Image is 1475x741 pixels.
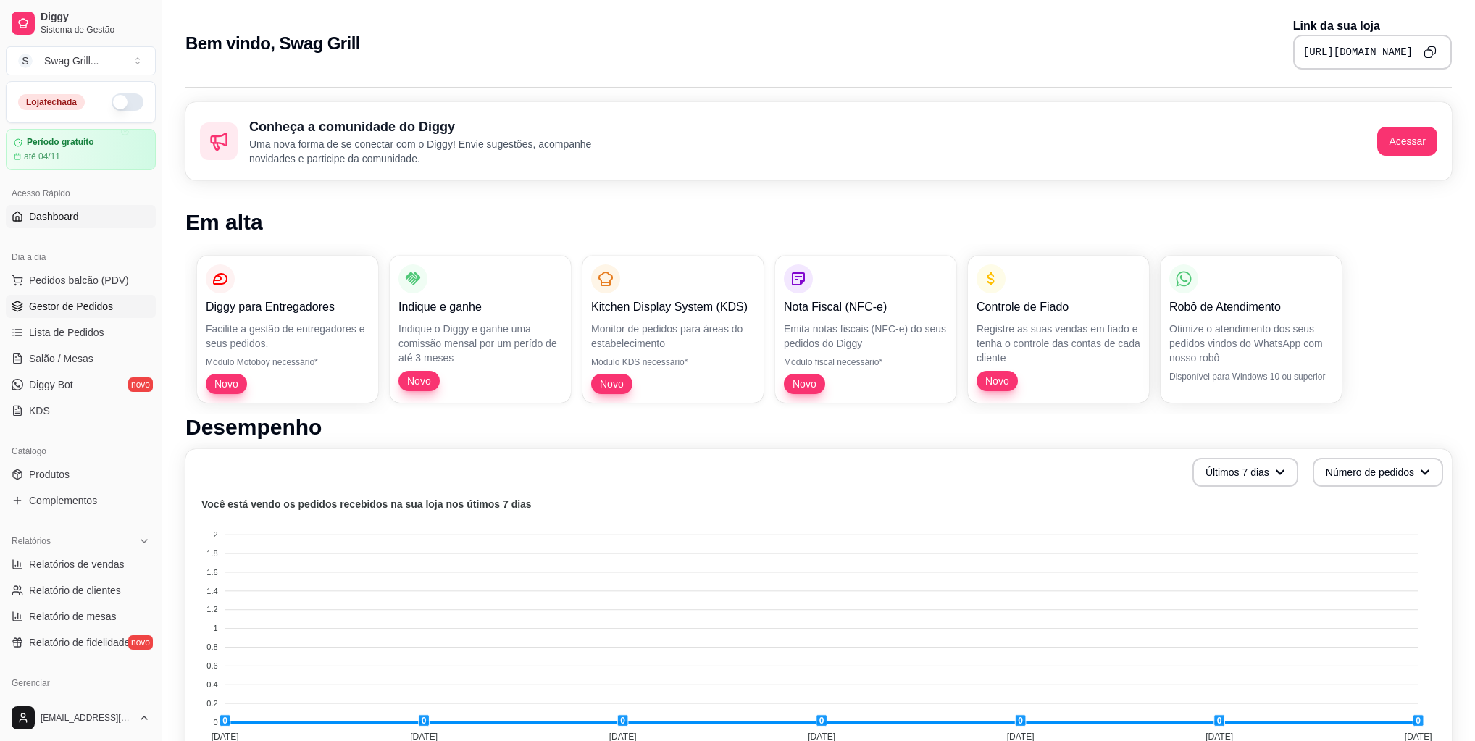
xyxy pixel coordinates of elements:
tspan: 0.8 [206,642,217,651]
div: Acesso Rápido [6,182,156,205]
button: Diggy para EntregadoresFacilite a gestão de entregadores e seus pedidos.Módulo Motoboy necessário... [197,256,378,403]
a: Relatório de fidelidadenovo [6,631,156,654]
span: Salão / Mesas [29,351,93,366]
h2: Bem vindo, Swag Grill [185,32,360,55]
span: Novo [787,377,822,391]
p: Kitchen Display System (KDS) [591,298,755,316]
p: Disponível para Windows 10 ou superior [1169,371,1333,382]
button: Nota Fiscal (NFC-e)Emita notas fiscais (NFC-e) do seus pedidos do DiggyMódulo fiscal necessário*Novo [775,256,956,403]
button: Acessar [1377,127,1437,156]
text: Você está vendo os pedidos recebidos na sua loja nos útimos 7 dias [201,498,532,510]
button: Pedidos balcão (PDV) [6,269,156,292]
tspan: 0.4 [206,680,217,689]
tspan: 2 [213,530,217,539]
a: Relatórios de vendas [6,553,156,576]
button: Número de pedidos [1313,458,1443,487]
span: Relatórios de vendas [29,557,125,572]
article: até 04/11 [24,151,60,162]
p: Robô de Atendimento [1169,298,1333,316]
button: Robô de AtendimentoOtimize o atendimento dos seus pedidos vindos do WhatsApp com nosso robôDispon... [1161,256,1342,403]
article: Período gratuito [27,137,94,148]
p: Nota Fiscal (NFC-e) [784,298,948,316]
p: Controle de Fiado [977,298,1140,316]
span: S [18,54,33,68]
span: Relatório de mesas [29,609,117,624]
tspan: 1.6 [206,568,217,577]
a: Produtos [6,463,156,486]
a: Diggy Botnovo [6,373,156,396]
button: Controle de FiadoRegistre as suas vendas em fiado e tenha o controle das contas de cada clienteNovo [968,256,1149,403]
div: Catálogo [6,440,156,463]
p: Otimize o atendimento dos seus pedidos vindos do WhatsApp com nosso robô [1169,322,1333,365]
a: Relatório de mesas [6,605,156,628]
a: DiggySistema de Gestão [6,6,156,41]
a: Relatório de clientes [6,579,156,602]
button: Indique e ganheIndique o Diggy e ganhe uma comissão mensal por um perído de até 3 mesesNovo [390,256,571,403]
span: Relatórios [12,535,51,547]
span: Novo [401,374,437,388]
span: Relatório de clientes [29,583,121,598]
span: Pedidos balcão (PDV) [29,273,129,288]
a: Período gratuitoaté 04/11 [6,129,156,170]
tspan: 1 [213,624,217,632]
span: Dashboard [29,209,79,224]
p: Módulo fiscal necessário* [784,356,948,368]
span: Sistema de Gestão [41,24,150,35]
button: Select a team [6,46,156,75]
p: Módulo KDS necessário* [591,356,755,368]
button: Últimos 7 dias [1192,458,1298,487]
h1: Em alta [185,209,1452,235]
tspan: 1.8 [206,549,217,558]
p: Indique o Diggy e ganhe uma comissão mensal por um perído de até 3 meses [398,322,562,365]
span: KDS [29,403,50,418]
div: Loja fechada [18,94,85,110]
pre: [URL][DOMAIN_NAME] [1303,45,1413,59]
button: Kitchen Display System (KDS)Monitor de pedidos para áreas do estabelecimentoMódulo KDS necessário... [582,256,764,403]
a: Dashboard [6,205,156,228]
span: [EMAIL_ADDRESS][DOMAIN_NAME] [41,712,133,724]
div: Swag Grill ... [44,54,99,68]
span: Complementos [29,493,97,508]
button: [EMAIL_ADDRESS][DOMAIN_NAME] [6,700,156,735]
p: Facilite a gestão de entregadores e seus pedidos. [206,322,369,351]
span: Produtos [29,467,70,482]
span: Novo [979,374,1015,388]
button: Copy to clipboard [1418,41,1442,64]
tspan: 1.2 [206,605,217,614]
span: Novo [209,377,244,391]
p: Diggy para Entregadores [206,298,369,316]
span: Novo [594,377,630,391]
span: Gestor de Pedidos [29,299,113,314]
tspan: 0.2 [206,699,217,708]
p: Emita notas fiscais (NFC-e) do seus pedidos do Diggy [784,322,948,351]
div: Gerenciar [6,671,156,695]
span: Diggy [41,11,150,24]
span: Relatório de fidelidade [29,635,130,650]
a: Complementos [6,489,156,512]
a: Lista de Pedidos [6,321,156,344]
tspan: 0.6 [206,661,217,670]
p: Módulo Motoboy necessário* [206,356,369,368]
tspan: 1.4 [206,587,217,595]
p: Registre as suas vendas em fiado e tenha o controle das contas de cada cliente [977,322,1140,365]
p: Uma nova forma de se conectar com o Diggy! Envie sugestões, acompanhe novidades e participe da co... [249,137,620,166]
a: KDS [6,399,156,422]
a: Gestor de Pedidos [6,295,156,318]
tspan: 0 [213,718,217,727]
div: Dia a dia [6,246,156,269]
p: Indique e ganhe [398,298,562,316]
p: Link da sua loja [1293,17,1452,35]
h1: Desempenho [185,414,1452,440]
span: Lista de Pedidos [29,325,104,340]
p: Monitor de pedidos para áreas do estabelecimento [591,322,755,351]
a: Salão / Mesas [6,347,156,370]
button: Alterar Status [112,93,143,111]
span: Diggy Bot [29,377,73,392]
h2: Conheça a comunidade do Diggy [249,117,620,137]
